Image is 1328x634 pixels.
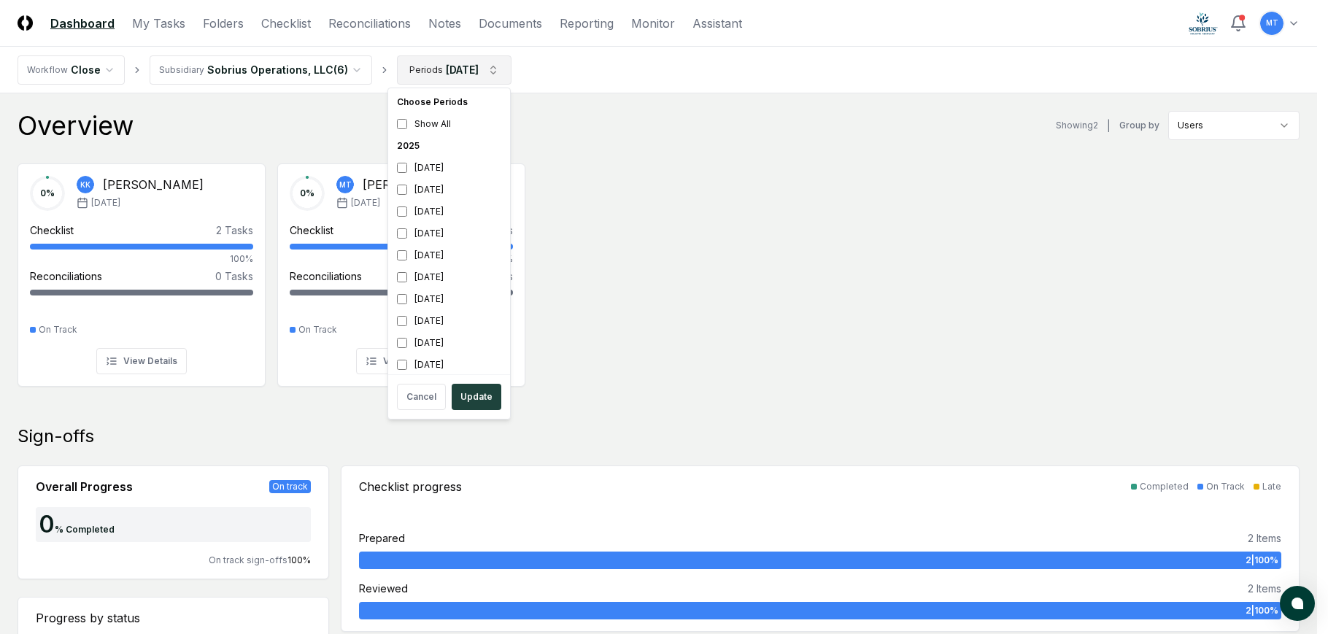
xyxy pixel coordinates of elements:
div: [DATE] [391,310,507,332]
div: [DATE] [391,201,507,223]
button: Update [452,384,501,410]
div: [DATE] [391,332,507,354]
div: [DATE] [391,244,507,266]
div: Show All [391,113,507,135]
div: Choose Periods [391,91,507,113]
div: [DATE] [391,157,507,179]
div: [DATE] [391,354,507,376]
div: [DATE] [391,288,507,310]
div: [DATE] [391,223,507,244]
div: 2025 [391,135,507,157]
button: Cancel [397,384,446,410]
div: [DATE] [391,266,507,288]
div: [DATE] [391,179,507,201]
